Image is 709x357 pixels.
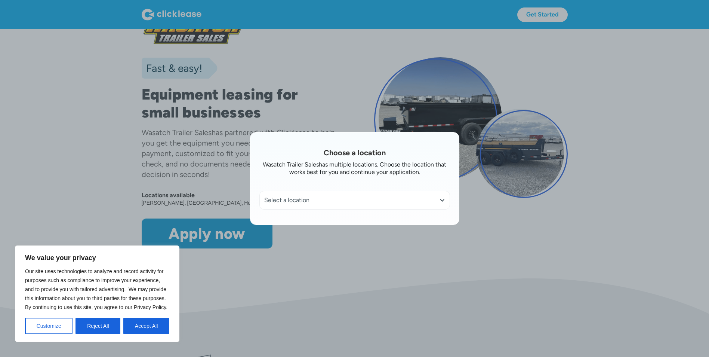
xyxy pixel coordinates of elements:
button: Customize [25,318,73,334]
div: Select a location [264,196,445,204]
button: Accept All [123,318,169,334]
h1: Choose a location [259,147,450,158]
div: has multiple locations. Choose the location that works best for you and continue your application. [289,161,447,176]
p: We value your privacy [25,253,169,262]
button: Reject All [75,318,120,334]
div: Select a location [260,191,450,209]
span: Our site uses technologies to analyze and record activity for purposes such as compliance to impr... [25,268,167,310]
div: We value your privacy [15,245,179,342]
div: Wasatch Trailer Sales [263,161,319,168]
